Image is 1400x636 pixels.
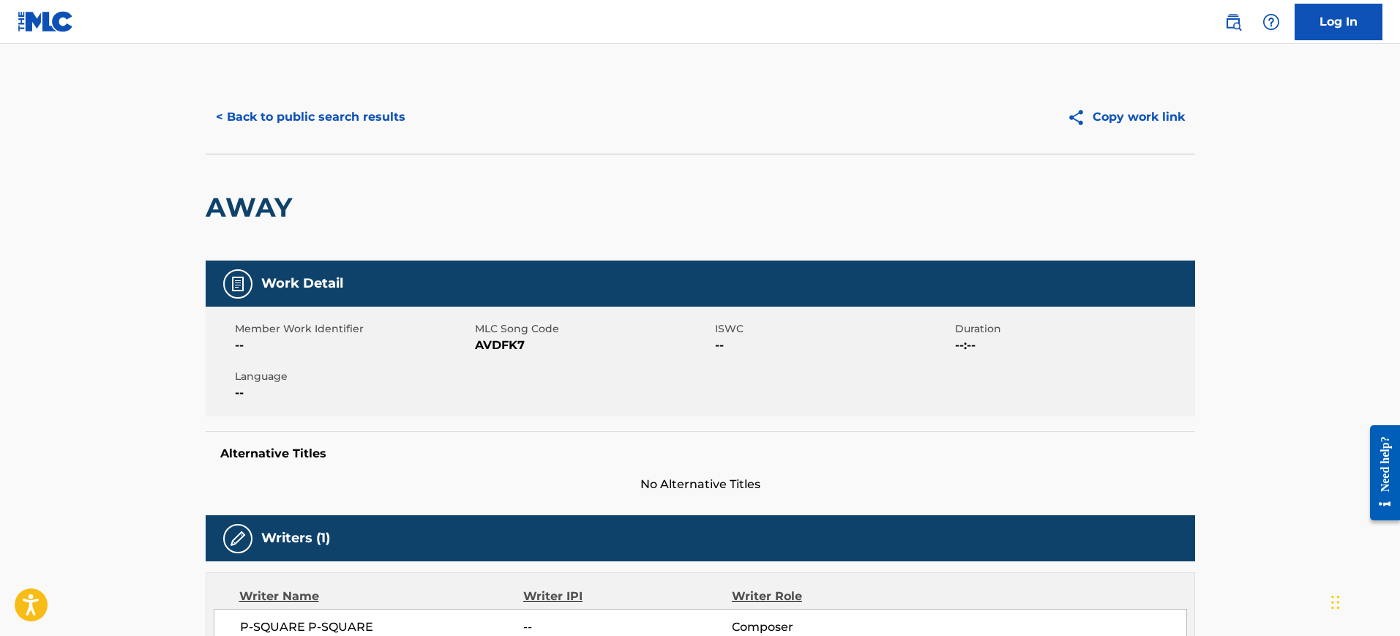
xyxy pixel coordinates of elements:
span: MLC Song Code [475,321,711,337]
img: help [1262,13,1280,31]
h5: Work Detail [261,275,343,292]
img: Writers [229,530,247,547]
span: P-SQUARE P-SQUARE [240,618,524,636]
span: Member Work Identifier [235,321,471,337]
span: Language [235,369,471,384]
img: Work Detail [229,275,247,293]
img: MLC Logo [18,11,74,32]
span: --:-- [955,337,1191,354]
h5: Writers (1) [261,530,330,547]
span: ISWC [715,321,951,337]
div: Writer IPI [523,588,732,605]
span: -- [235,337,471,354]
div: Writer Role [732,588,921,605]
img: Copy work link [1067,108,1093,127]
div: Drag [1331,580,1340,624]
span: -- [235,384,471,402]
a: Log In [1295,4,1382,40]
iframe: Chat Widget [1327,566,1400,636]
span: -- [715,337,951,354]
div: Writer Name [239,588,524,605]
span: -- [523,618,731,636]
button: Copy work link [1057,99,1195,135]
iframe: Resource Center [1359,414,1400,532]
span: AVDFK7 [475,337,711,354]
h2: AWAY [206,191,299,224]
button: < Back to public search results [206,99,416,135]
img: search [1224,13,1242,31]
span: Composer [732,618,921,636]
h5: Alternative Titles [220,446,1180,461]
div: Help [1257,7,1286,37]
a: Public Search [1219,7,1248,37]
span: No Alternative Titles [206,476,1195,493]
span: Duration [955,321,1191,337]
